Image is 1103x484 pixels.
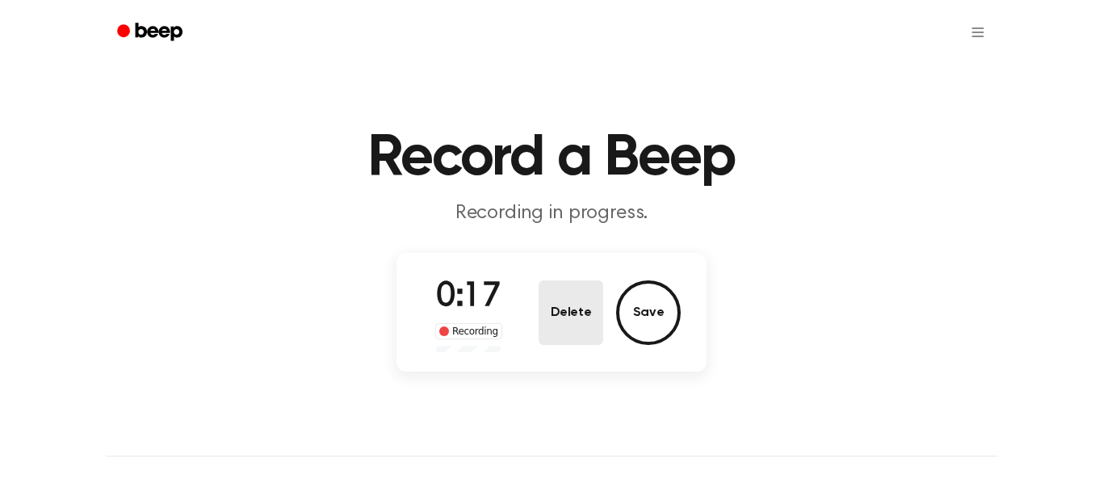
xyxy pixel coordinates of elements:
[436,280,501,314] span: 0:17
[138,129,965,187] h1: Record a Beep
[106,17,197,48] a: Beep
[616,280,681,345] button: Save Audio Record
[241,200,862,227] p: Recording in progress.
[435,323,502,339] div: Recording
[539,280,603,345] button: Delete Audio Record
[958,13,997,52] button: Open menu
